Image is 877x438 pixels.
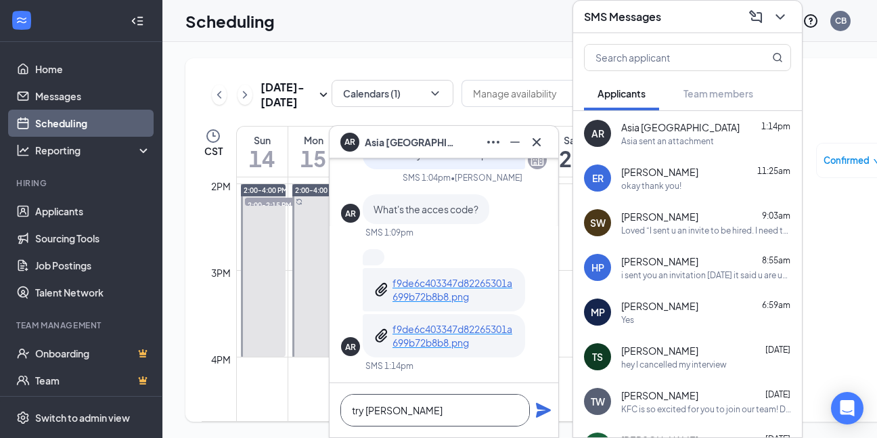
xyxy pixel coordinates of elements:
[535,402,552,418] svg: Plane
[526,131,547,153] button: Cross
[546,133,597,147] div: Sat
[507,134,523,150] svg: Minimize
[831,392,863,424] div: Open Intercom Messenger
[245,198,313,211] span: 2:00-2:15 PM
[772,52,783,63] svg: MagnifyingGlass
[345,208,356,219] div: AR
[288,133,339,147] div: Mon
[745,6,767,28] button: ComposeMessage
[185,9,275,32] h1: Scheduling
[403,172,451,183] div: SMS 1:04pm
[208,265,233,280] div: 3pm
[237,133,288,147] div: Sun
[374,282,390,298] svg: Paperclip
[592,350,603,364] div: TS
[590,216,606,229] div: SW
[35,144,152,157] div: Reporting
[212,87,226,103] svg: ChevronLeft
[131,14,144,28] svg: Collapse
[621,121,740,134] span: Asia [GEOGRAPHIC_DATA]
[621,389,698,402] span: [PERSON_NAME]
[546,127,597,177] a: September 20, 2025
[35,367,151,394] a: TeamCrown
[345,341,356,353] div: AR
[592,171,604,185] div: ER
[16,177,148,189] div: Hiring
[244,185,288,195] span: 2:00-4:00 PM
[374,328,390,344] svg: Paperclip
[621,314,634,326] div: Yes
[591,127,604,140] div: AR
[374,203,478,215] span: What's the acces code?
[332,80,453,107] button: Calendars (1)ChevronDown
[504,131,526,153] button: Minimize
[237,127,288,177] a: September 14, 2025
[295,185,339,195] span: 2:00-4:00 PM
[621,344,698,357] span: [PERSON_NAME]
[683,87,753,100] span: Team members
[238,87,252,103] svg: ChevronRight
[35,56,151,83] a: Home
[340,394,530,426] textarea: try [PERSON_NAME]
[16,320,148,331] div: Team Management
[451,172,522,183] span: • [PERSON_NAME]
[621,269,791,281] div: i sent you an invitation [DATE] it said u are up to the direct deposit part. I need to finish the...
[35,394,151,421] a: DocumentsCrown
[591,261,604,274] div: HP
[835,15,847,26] div: CB
[238,85,252,105] button: ChevronRight
[765,389,790,399] span: [DATE]
[621,135,714,147] div: Asia sent an attachment
[261,80,315,110] h3: [DATE] - [DATE]
[621,210,698,223] span: [PERSON_NAME]
[212,85,227,105] button: ChevronLeft
[529,134,545,150] svg: Cross
[621,165,698,179] span: [PERSON_NAME]
[591,395,605,408] div: TW
[392,322,514,349] a: f9de6c403347d82265301a699b72b8b8.png
[621,225,791,236] div: Loved “I sent u an invite to be hired. I need to complete…”
[208,352,233,367] div: 4pm
[772,9,788,25] svg: ChevronDown
[621,255,698,268] span: [PERSON_NAME]
[16,144,30,157] svg: Analysis
[16,411,30,424] svg: Settings
[288,147,339,170] h1: 15
[621,299,698,313] span: [PERSON_NAME]
[428,87,442,100] svg: ChevronDown
[803,13,819,29] svg: QuestionInfo
[288,127,339,177] a: September 15, 2025
[546,147,597,170] h1: 20
[584,9,661,24] h3: SMS Messages
[621,359,727,370] div: hey I cancelled my interview
[761,121,790,131] span: 1:14pm
[296,198,302,205] svg: Sync
[621,180,681,192] div: okay thank you!
[35,198,151,225] a: Applicants
[35,411,130,424] div: Switch to admin view
[824,154,870,167] span: Confirmed
[757,166,790,176] span: 11:25am
[392,276,514,303] a: f9de6c403347d82265301a699b72b8b8.png
[769,6,791,28] button: ChevronDown
[208,179,233,194] div: 2pm
[485,134,501,150] svg: Ellipses
[204,144,223,158] span: CST
[15,14,28,27] svg: WorkstreamLogo
[473,86,569,101] input: Manage availability
[315,87,332,103] svg: SmallChevronDown
[365,227,413,238] div: SMS 1:09pm
[205,128,221,144] svg: Clock
[35,83,151,110] a: Messages
[482,131,504,153] button: Ellipses
[762,211,790,221] span: 9:03am
[35,279,151,306] a: Talent Network
[35,110,151,137] a: Scheduling
[762,255,790,265] span: 8:55am
[529,152,545,168] svg: Company
[585,45,745,70] input: Search applicant
[365,360,413,372] div: SMS 1:14pm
